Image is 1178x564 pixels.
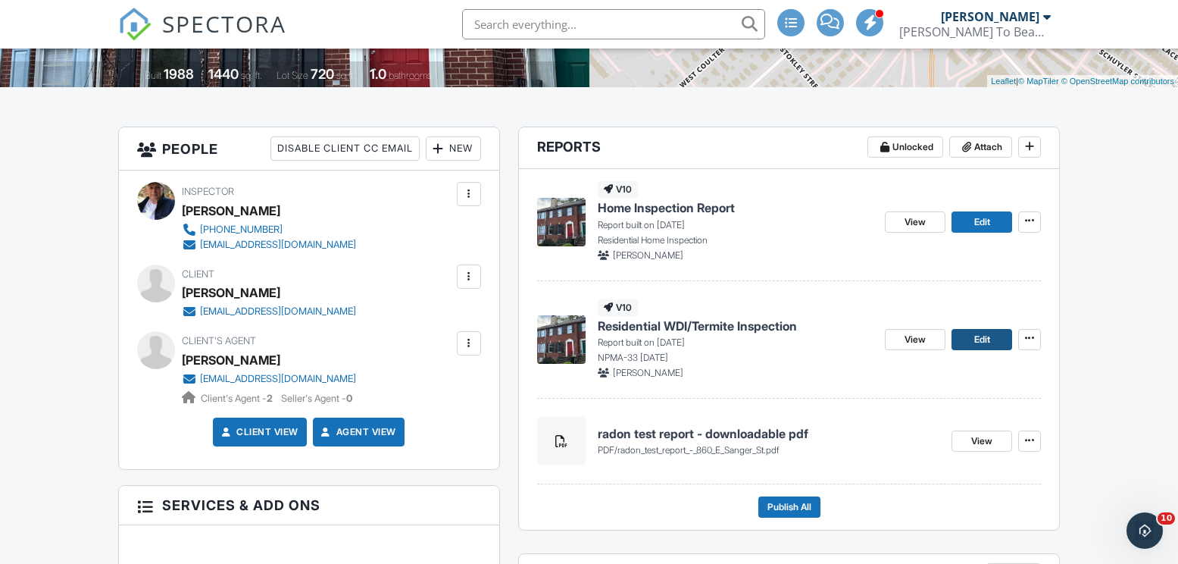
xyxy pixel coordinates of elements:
[200,224,283,236] div: [PHONE_NUMBER]
[119,127,499,171] h3: People
[208,66,239,82] div: 1440
[200,239,356,251] div: [EMAIL_ADDRESS][DOMAIN_NAME]
[426,136,481,161] div: New
[119,486,499,525] h3: Services & Add ons
[118,20,286,52] a: SPECTORA
[318,425,396,440] a: Agent View
[182,335,256,346] span: Client's Agent
[991,77,1016,86] a: Leaflet
[267,393,273,404] strong: 2
[182,199,280,222] div: [PERSON_NAME]
[987,75,1178,88] div: |
[200,373,356,385] div: [EMAIL_ADDRESS][DOMAIN_NAME]
[182,281,280,304] div: [PERSON_NAME]
[218,425,298,440] a: Client View
[241,70,262,81] span: sq. ft.
[145,70,161,81] span: Built
[389,70,432,81] span: bathrooms
[182,349,280,371] a: [PERSON_NAME]
[336,70,355,81] span: sq.ft.
[182,268,214,280] span: Client
[164,66,194,82] div: 1988
[270,136,420,161] div: Disable Client CC Email
[162,8,286,39] span: SPECTORA
[182,304,356,319] a: [EMAIL_ADDRESS][DOMAIN_NAME]
[941,9,1039,24] div: [PERSON_NAME]
[1061,77,1174,86] a: © OpenStreetMap contributors
[182,371,356,387] a: [EMAIL_ADDRESS][DOMAIN_NAME]
[182,222,356,237] a: [PHONE_NUMBER]
[182,237,356,252] a: [EMAIL_ADDRESS][DOMAIN_NAME]
[1018,77,1059,86] a: © MapTiler
[182,186,234,197] span: Inspector
[462,9,765,39] input: Search everything...
[1126,512,1163,549] iframe: Intercom live chat
[1158,512,1175,525] span: 10
[201,393,275,404] span: Client's Agent -
[281,393,352,404] span: Seller's Agent -
[200,305,356,318] div: [EMAIL_ADDRESS][DOMAIN_NAME]
[370,66,386,82] div: 1.0
[346,393,352,404] strong: 0
[118,8,152,41] img: The Best Home Inspection Software - Spectora
[899,24,1051,39] div: Batten To Beam Inspections, LLC
[311,66,334,82] div: 720
[277,70,308,81] span: Lot Size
